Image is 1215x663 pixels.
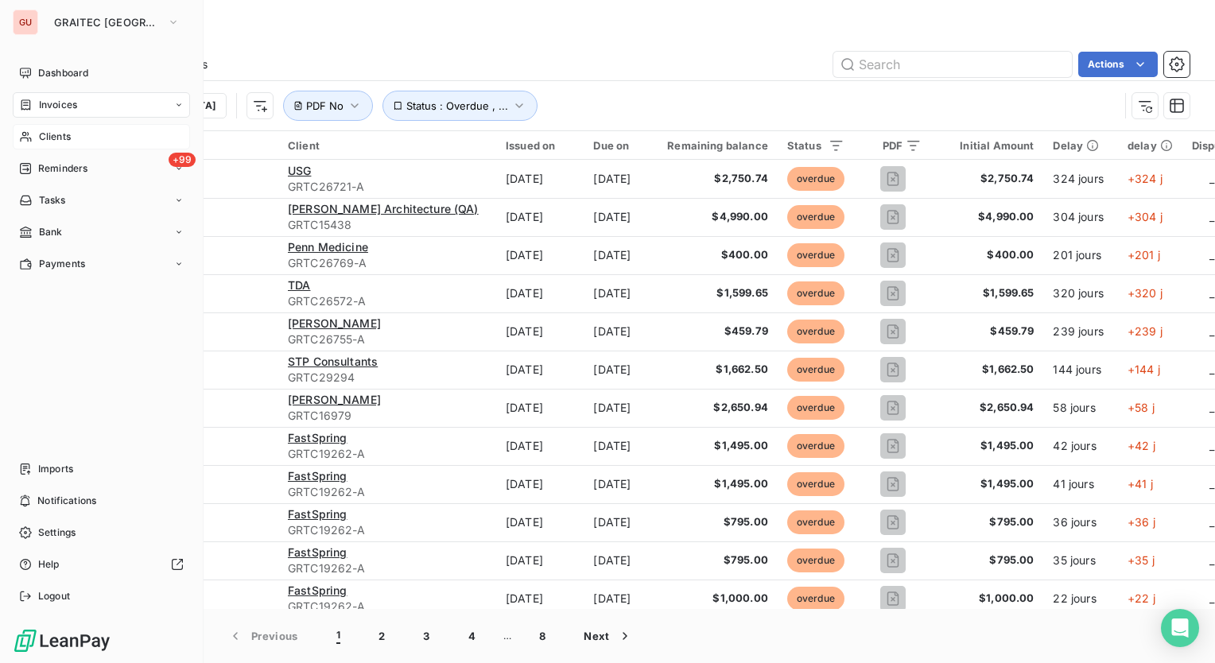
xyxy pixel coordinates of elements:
[38,525,76,540] span: Settings
[1209,515,1214,529] span: _
[496,236,584,274] td: [DATE]
[584,160,658,198] td: [DATE]
[584,389,658,427] td: [DATE]
[787,549,844,572] span: overdue
[1128,363,1160,376] span: +144 j
[941,285,1034,301] span: $1,599.65
[1043,389,1118,427] td: 58 jours
[169,153,196,167] span: +99
[1128,286,1163,300] span: +320 j
[787,243,844,267] span: overdue
[496,274,584,312] td: [DATE]
[288,393,381,406] span: [PERSON_NAME]
[37,494,96,508] span: Notifications
[667,285,768,301] span: $1,599.65
[288,545,347,559] span: FastSpring
[496,427,584,465] td: [DATE]
[336,628,340,644] span: 1
[941,514,1034,530] span: $795.00
[584,351,658,389] td: [DATE]
[506,139,574,152] div: Issued on
[288,179,487,195] span: GRTC26721-A
[1128,210,1163,223] span: +304 j
[787,358,844,382] span: overdue
[496,198,584,236] td: [DATE]
[288,331,487,347] span: GRTC26755-A
[584,580,658,618] td: [DATE]
[496,160,584,198] td: [DATE]
[208,619,317,653] button: Previous
[667,552,768,568] span: $795.00
[54,16,161,29] span: GRAITEC [GEOGRAPHIC_DATA]
[667,171,768,187] span: $2,750.74
[288,164,311,177] span: USG
[667,324,768,339] span: $459.79
[667,476,768,492] span: $1,495.00
[39,130,71,144] span: Clients
[941,362,1034,378] span: $1,662.50
[288,293,487,309] span: GRTC26572-A
[288,316,381,330] span: [PERSON_NAME]
[667,591,768,607] span: $1,000.00
[39,193,66,207] span: Tasks
[1043,274,1118,312] td: 320 jours
[941,552,1034,568] span: $795.00
[38,557,60,572] span: Help
[1128,439,1155,452] span: +42 j
[288,278,310,292] span: TDA
[520,619,565,653] button: 8
[1209,172,1214,185] span: _
[1128,139,1173,152] div: delay
[1209,324,1214,338] span: _
[38,161,87,176] span: Reminders
[1128,515,1155,529] span: +36 j
[833,52,1072,77] input: Search
[288,431,347,444] span: FastSpring
[941,171,1034,187] span: $2,750.74
[667,514,768,530] span: $795.00
[787,205,844,229] span: overdue
[1209,286,1214,300] span: _
[13,552,190,577] a: Help
[1043,541,1118,580] td: 35 jours
[288,355,378,368] span: STP Consultants
[667,362,768,378] span: $1,662.50
[1161,609,1199,647] div: Open Intercom Messenger
[404,619,448,653] button: 3
[13,10,38,35] div: GU
[288,446,487,462] span: GRTC19262-A
[1209,553,1214,567] span: _
[941,476,1034,492] span: $1,495.00
[288,522,487,538] span: GRTC19262-A
[787,510,844,534] span: overdue
[39,98,77,112] span: Invoices
[941,324,1034,339] span: $459.79
[1043,351,1118,389] td: 144 jours
[288,560,487,576] span: GRTC19262-A
[941,438,1034,454] span: $1,495.00
[38,66,88,80] span: Dashboard
[1209,401,1214,414] span: _
[787,587,844,611] span: overdue
[1209,591,1214,605] span: _
[584,198,658,236] td: [DATE]
[288,240,368,254] span: Penn Medicine
[496,351,584,389] td: [DATE]
[1209,477,1214,490] span: _
[288,139,487,152] div: Client
[593,139,648,152] div: Due on
[1128,172,1163,185] span: +324 j
[787,167,844,191] span: overdue
[941,209,1034,225] span: $4,990.00
[1209,210,1214,223] span: _
[288,599,487,615] span: GRTC19262-A
[13,628,111,653] img: Logo LeanPay
[1043,198,1118,236] td: 304 jours
[584,465,658,503] td: [DATE]
[667,247,768,263] span: $400.00
[1128,324,1163,338] span: +239 j
[1128,248,1160,262] span: +201 j
[1209,363,1214,376] span: _
[1128,477,1153,490] span: +41 j
[1128,401,1155,414] span: +58 j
